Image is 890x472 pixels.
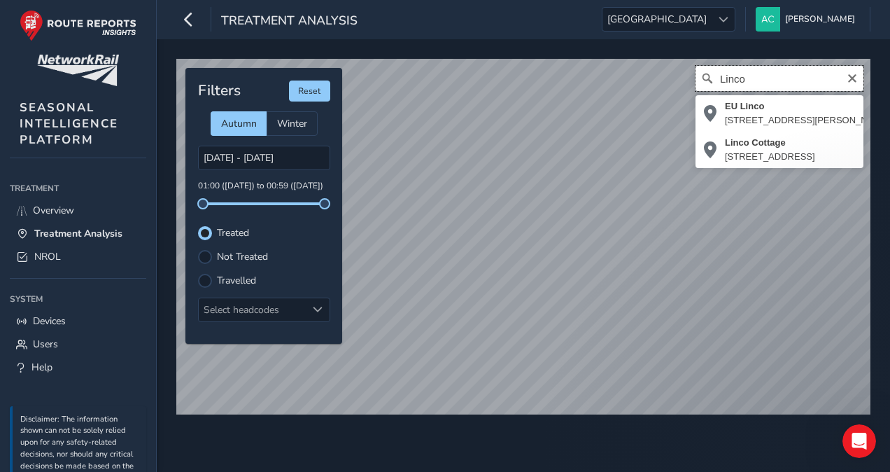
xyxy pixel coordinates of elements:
[10,245,146,268] a: NROL
[10,356,146,379] a: Help
[756,7,780,32] img: diamond-layout
[20,10,136,41] img: rr logo
[10,199,146,222] a: Overview
[31,361,52,374] span: Help
[725,99,890,113] div: EU Linco
[277,117,307,130] span: Winter
[217,228,249,238] label: Treated
[217,276,256,286] label: Travelled
[33,204,74,217] span: Overview
[725,150,815,164] div: [STREET_ADDRESS]
[211,111,267,136] div: Autumn
[785,7,855,32] span: [PERSON_NAME]
[198,82,241,99] h4: Filters
[33,338,58,351] span: Users
[847,71,858,84] button: Clear
[221,12,358,32] span: Treatment Analysis
[199,298,306,321] div: Select headcodes
[20,99,118,148] span: SEASONAL INTELLIGENCE PLATFORM
[10,333,146,356] a: Users
[695,66,863,91] input: Search
[221,117,257,130] span: Autumn
[33,314,66,328] span: Devices
[34,250,61,263] span: NROL
[602,8,712,31] span: [GEOGRAPHIC_DATA]
[34,227,122,240] span: Treatment Analysis
[37,55,119,86] img: customer logo
[267,111,318,136] div: Winter
[289,81,330,102] button: Reset
[756,7,860,32] button: [PERSON_NAME]
[10,178,146,199] div: Treatment
[10,310,146,333] a: Devices
[842,424,876,458] iframe: Intercom live chat
[198,180,330,193] p: 01:00 ([DATE]) to 00:59 ([DATE])
[10,222,146,245] a: Treatment Analysis
[10,289,146,310] div: System
[217,252,268,262] label: Not Treated
[725,113,890,127] div: [STREET_ADDRESS][PERSON_NAME]
[176,59,870,415] canvas: Map
[725,136,815,150] div: Linco Cottage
